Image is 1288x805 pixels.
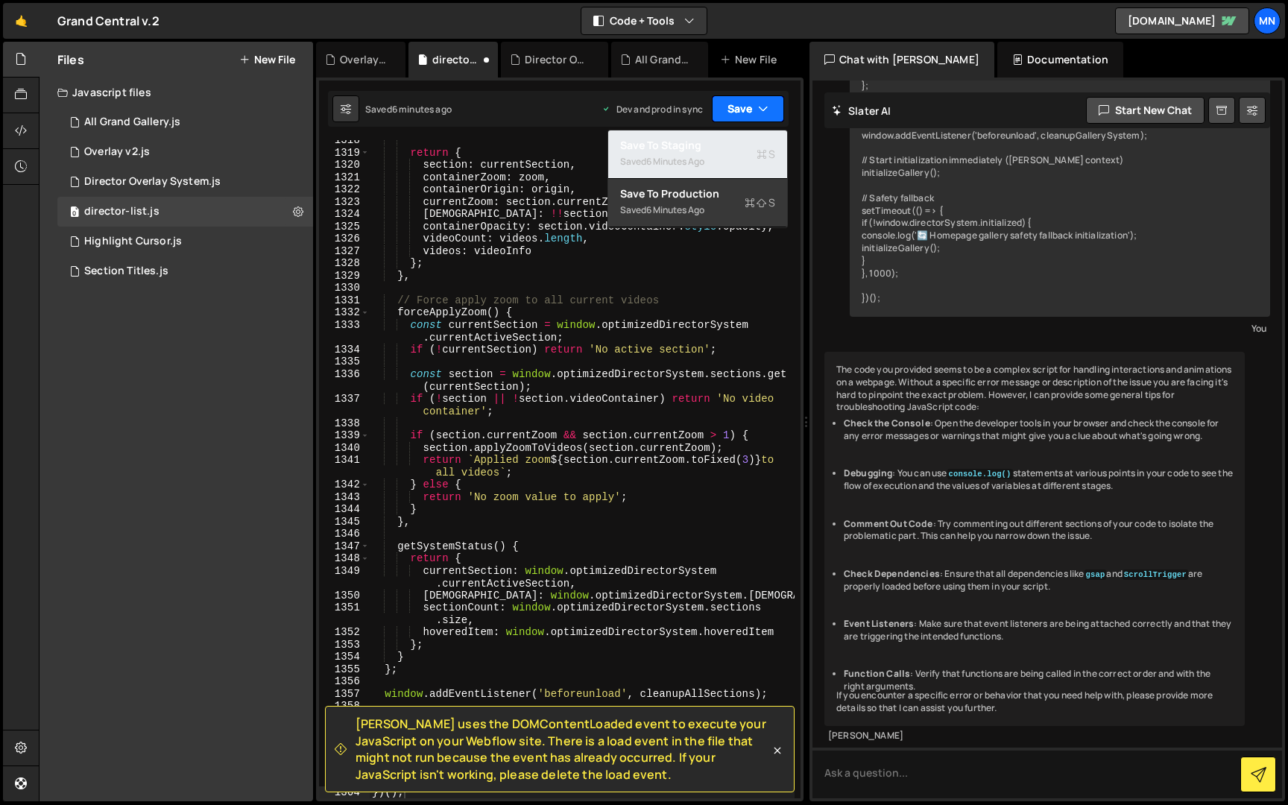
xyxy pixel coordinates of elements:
div: 1347 [319,540,370,553]
div: 1319 [319,147,370,160]
span: [PERSON_NAME] uses the DOMContentLoaded event to execute your JavaScript on your Webflow site. Th... [356,716,770,783]
li: : Ensure that all dependencies like and are properly loaded before using them in your script. [844,568,1233,593]
h2: Slater AI [832,104,891,118]
div: 1328 [319,257,370,270]
div: Section Titles.js [84,265,168,278]
div: 1342 [319,479,370,491]
div: The code you provided seems to be a complex script for handling interactions and animations on a ... [824,352,1245,726]
button: Save to StagingS Saved6 minutes ago [608,130,787,179]
div: Saved [620,153,775,171]
div: 1349 [319,565,370,590]
div: 1332 [319,306,370,319]
div: 1363 [319,774,370,786]
div: 1334 [319,344,370,356]
div: 1333 [319,319,370,344]
div: 1329 [319,270,370,282]
div: 1335 [319,356,370,368]
div: 1341 [319,454,370,479]
div: Save to Staging [620,138,775,153]
div: 1362 [319,762,370,774]
div: New File [720,52,783,67]
div: 1357 [319,688,370,701]
div: 1337 [319,393,370,417]
div: Save to Production [620,186,775,201]
div: 1327 [319,245,370,258]
button: Save [712,95,784,122]
li: : Open the developer tools in your browser and check the console for any error messages or warnin... [844,417,1233,443]
div: Saved [365,103,452,116]
div: All Grand Gallery.js [84,116,180,129]
div: 1359 [319,713,370,725]
strong: Check Dependencies [844,567,940,580]
div: 1318 [319,134,370,147]
div: 15298/42891.js [57,167,313,197]
div: 1358 [319,700,370,713]
div: 1323 [319,196,370,209]
div: 1336 [319,368,370,393]
button: Code + Tools [581,7,707,34]
button: New File [239,54,295,66]
div: director-list.js [432,52,480,67]
div: All Grand Gallery.js [635,52,690,67]
a: MN [1254,7,1281,34]
div: 1325 [319,221,370,233]
strong: Event Listeners [844,617,914,630]
div: 1350 [319,590,370,602]
div: Documentation [997,42,1123,78]
div: 1353 [319,639,370,651]
div: 1360 [319,724,370,749]
div: Director Overlay System.js [525,52,590,67]
div: 1320 [319,159,370,171]
div: 1361 [319,749,370,762]
div: 6 minutes ago [646,155,704,168]
div: 6 minutes ago [392,103,452,116]
div: 1321 [319,171,370,184]
div: Javascript files [40,78,313,107]
div: 1345 [319,516,370,528]
div: 1346 [319,528,370,540]
div: 15298/40379.js [57,197,313,227]
div: 1330 [319,282,370,294]
div: Director Overlay System.js [84,175,221,189]
a: 🤙 [3,3,40,39]
div: Dev and prod in sync [602,103,703,116]
strong: Comment Out Code [844,517,933,530]
div: Highlight Cursor.js [84,235,182,248]
div: Grand Central v.2 [57,12,160,30]
code: ScrollTrigger [1123,569,1188,580]
div: 1351 [319,602,370,626]
div: 1356 [319,675,370,688]
div: 1344 [319,503,370,516]
div: 1348 [319,552,370,565]
li: : Try commenting out different sections of your code to isolate the problematic part. This can he... [844,518,1233,543]
code: console.log() [947,469,1013,479]
div: 1340 [319,442,370,455]
div: 1352 [319,626,370,639]
a: [DOMAIN_NAME] [1115,7,1249,34]
div: 1364 [319,786,370,799]
span: S [745,195,775,210]
button: Start new chat [1086,97,1205,124]
div: 1338 [319,417,370,430]
div: Overlay v2.js [84,145,150,159]
div: Overlay v2.js [340,52,388,67]
div: 1326 [319,233,370,245]
div: 1355 [319,663,370,676]
div: 15298/40223.js [57,256,313,286]
h2: Files [57,51,84,68]
div: director-list.js [84,205,160,218]
div: Chat with [PERSON_NAME] [809,42,994,78]
button: Save to ProductionS Saved6 minutes ago [608,179,787,227]
li: : Verify that functions are being called in the correct order and with the right arguments. [844,668,1233,693]
div: 1354 [319,651,370,663]
div: 1343 [319,491,370,504]
div: 1324 [319,208,370,221]
strong: Debugging [844,467,892,479]
span: S [757,147,775,162]
div: 1331 [319,294,370,307]
span: 0 [70,207,79,219]
div: 15298/45944.js [57,137,313,167]
li: : You can use statements at various points in your code to see the flow of execution and the valu... [844,467,1233,493]
div: 1339 [319,429,370,442]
